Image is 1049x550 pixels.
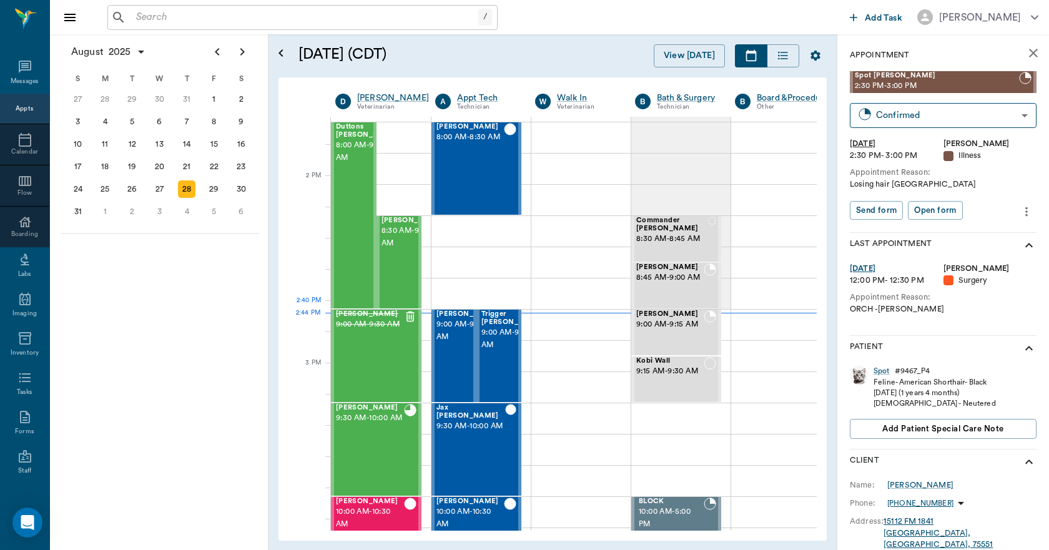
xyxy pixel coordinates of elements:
span: 9:00 AM - 9:30 AM [481,327,544,351]
a: Board &Procedures [757,92,833,104]
span: 9:00 AM - 9:15 AM [636,318,704,331]
button: August2025 [65,39,152,64]
div: Sunday, August 3, 2025 [69,113,87,130]
span: Kobi Wall [636,357,704,365]
div: Wednesday, July 30, 2025 [151,91,169,108]
span: [PERSON_NAME] [436,498,504,506]
div: Saturday, August 23, 2025 [232,158,250,175]
div: Appts [16,104,33,114]
div: T [173,69,200,88]
input: Search [131,9,478,26]
div: Losing hair [GEOGRAPHIC_DATA] [850,179,1037,190]
div: Thursday, August 7, 2025 [178,113,195,130]
div: Sunday, August 24, 2025 [69,180,87,198]
div: Sunday, August 10, 2025 [69,135,87,153]
a: [PERSON_NAME] [887,479,953,491]
div: [DATE] [850,138,943,150]
span: 8:00 AM - 9:00 AM [336,139,398,164]
span: Jax [PERSON_NAME] [436,404,505,420]
span: 9:30 AM - 10:00 AM [436,420,505,433]
div: Monday, August 4, 2025 [96,113,114,130]
div: 3 PM [288,356,321,388]
div: Today, Thursday, August 28, 2025 [178,180,195,198]
div: Tuesday, August 26, 2025 [124,180,141,198]
div: Other [757,102,833,112]
span: 8:00 AM - 8:30 AM [436,131,504,144]
span: 10:00 AM - 5:00 PM [639,506,704,531]
div: Tuesday, July 29, 2025 [124,91,141,108]
span: 8:30 AM - 8:45 AM [636,233,708,245]
button: Add Task [845,6,907,29]
div: Saturday, August 2, 2025 [232,91,250,108]
span: [PERSON_NAME] [336,310,404,318]
svg: show more [1022,238,1037,253]
a: 15112 FM 1841[GEOGRAPHIC_DATA], [GEOGRAPHIC_DATA], 75551 [884,518,993,548]
span: 8:45 AM - 9:00 AM [636,272,704,284]
div: Appointment Reason: [850,292,1037,303]
p: [PHONE_NUMBER] [887,498,953,509]
div: Friday, August 8, 2025 [205,113,223,130]
button: Close drawer [57,5,82,30]
span: [PERSON_NAME] [636,310,704,318]
div: S [64,69,92,88]
div: [PERSON_NAME] [939,10,1021,25]
div: Friday, September 5, 2025 [205,203,223,220]
div: 12:00 PM - 12:30 PM [850,275,943,287]
div: Confirmed [876,108,1017,122]
div: CHECKED_OUT, 8:00 AM - 9:00 AM [331,122,377,309]
span: 8:30 AM - 9:00 AM [382,225,444,250]
div: Friday, August 15, 2025 [205,135,223,153]
div: BOOKED, 9:00 AM - 9:15 AM [631,309,721,356]
div: [PERSON_NAME] [943,263,1037,275]
div: CHECKED_OUT, 9:30 AM - 10:00 AM [431,403,521,496]
a: Walk In [557,92,616,104]
div: # 9467_P4 [895,366,930,376]
div: [DEMOGRAPHIC_DATA] - Neutered [874,398,996,409]
span: [PERSON_NAME] [436,123,504,131]
span: 2025 [106,43,134,61]
button: Next page [230,39,255,64]
p: Appointment [850,49,909,61]
div: READY_TO_CHECKOUT, 9:30 AM - 10:00 AM [331,403,421,496]
div: D [335,94,351,109]
span: 9:30 AM - 10:00 AM [336,412,404,425]
div: Monday, August 25, 2025 [96,180,114,198]
div: Saturday, August 16, 2025 [232,135,250,153]
div: Tuesday, September 2, 2025 [124,203,141,220]
div: Staff [18,466,31,476]
span: 10:00 AM - 10:30 AM [336,506,404,531]
div: F [200,69,228,88]
span: 2:30 PM - 3:00 PM [855,80,1019,92]
div: Imaging [12,309,37,318]
div: Tuesday, August 19, 2025 [124,158,141,175]
div: Wednesday, August 13, 2025 [151,135,169,153]
div: 2 PM [288,169,321,200]
div: Wednesday, August 20, 2025 [151,158,169,175]
span: [PERSON_NAME] [436,310,499,318]
div: Tuesday, August 5, 2025 [124,113,141,130]
button: Send form [850,201,903,220]
a: [PERSON_NAME] [357,92,429,104]
div: BOOKED, 8:45 AM - 9:00 AM [631,262,721,309]
button: Previous page [205,39,230,64]
div: B [735,94,751,109]
div: 2:30 PM - 3:00 PM [850,150,943,162]
div: Wednesday, August 27, 2025 [151,180,169,198]
span: August [69,43,106,61]
div: Forms [15,427,34,436]
div: Tasks [17,388,32,397]
div: Phone: [850,498,887,509]
div: Inventory [11,348,39,358]
div: CHECKED_OUT, 9:00 AM - 9:30 AM [476,309,521,403]
div: Monday, September 1, 2025 [96,203,114,220]
button: Open calendar [273,29,288,77]
div: Thursday, September 4, 2025 [178,203,195,220]
span: 10:00 AM - 10:30 AM [436,506,504,531]
div: Technician [657,102,716,112]
span: 9:00 AM - 9:30 AM [436,318,499,343]
div: Feline - American Shorthair - Black [874,377,996,388]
